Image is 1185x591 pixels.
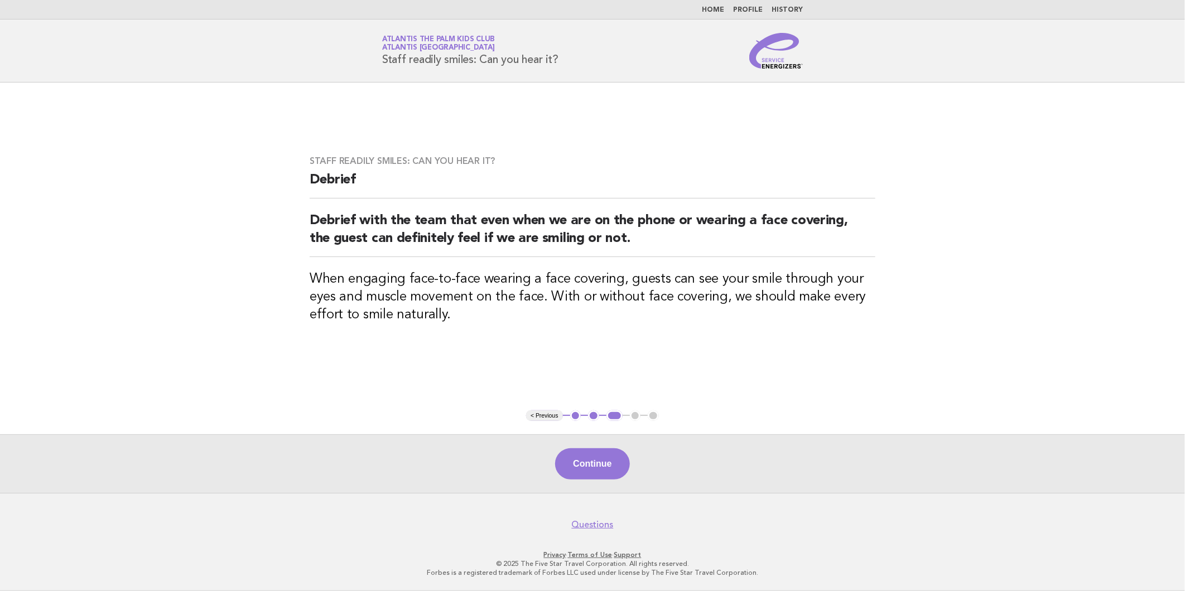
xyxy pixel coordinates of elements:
[572,519,614,530] a: Questions
[702,7,724,13] a: Home
[749,33,803,69] img: Service Energizers
[568,551,613,559] a: Terms of Use
[526,410,562,422] button: < Previous
[772,7,803,13] a: History
[588,410,599,422] button: 2
[382,36,495,51] a: Atlantis The Palm Kids ClubAtlantis [GEOGRAPHIC_DATA]
[251,550,934,559] p: · ·
[555,448,629,479] button: Continue
[382,45,495,52] span: Atlantis [GEOGRAPHIC_DATA]
[544,551,566,559] a: Privacy
[251,568,934,577] p: Forbes is a registered trademark of Forbes LLC used under license by The Five Star Travel Corpora...
[310,156,875,167] h3: Staff readily smiles: Can you hear it?
[251,559,934,568] p: © 2025 The Five Star Travel Corporation. All rights reserved.
[310,270,875,324] h3: When engaging face-to-face wearing a face covering, guests can see your smile through your eyes a...
[310,171,875,198] h2: Debrief
[570,410,581,422] button: 1
[733,7,763,13] a: Profile
[382,36,558,65] h1: Staff readily smiles: Can you hear it?
[606,410,623,422] button: 3
[614,551,642,559] a: Support
[310,212,875,257] h2: Debrief with the team that even when we are on the phone or wearing a face covering, the guest ca...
